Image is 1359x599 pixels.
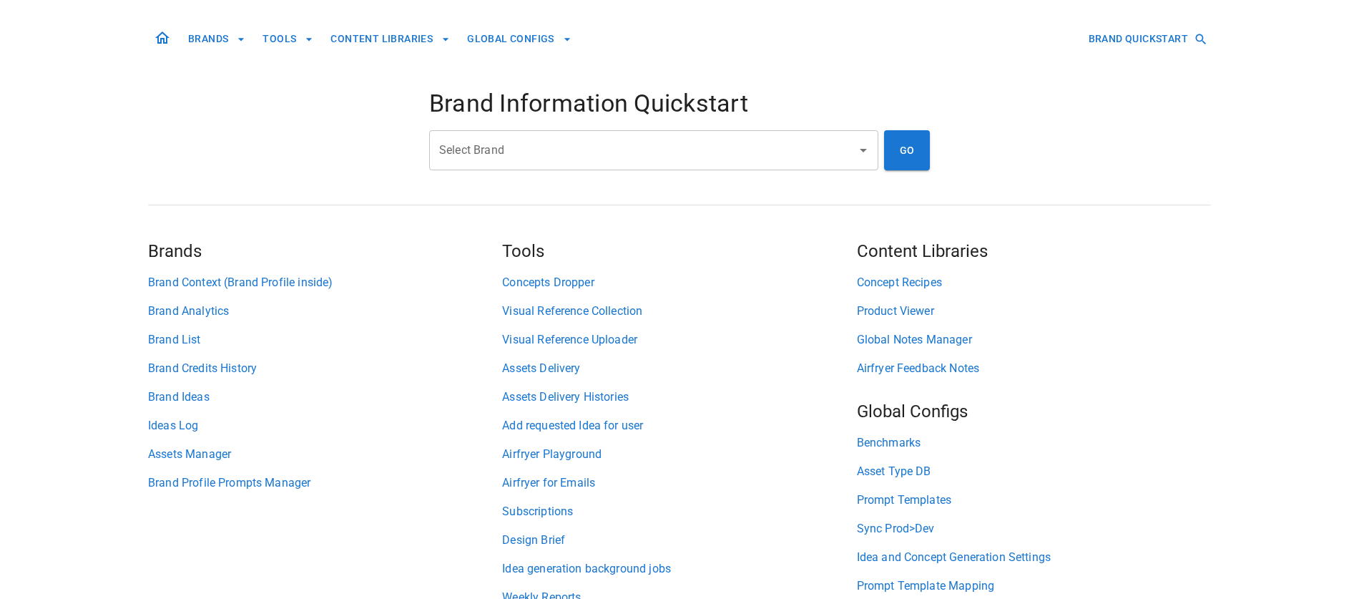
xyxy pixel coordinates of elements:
[148,446,502,463] a: Assets Manager
[857,578,1211,595] a: Prompt Template Mapping
[148,474,502,492] a: Brand Profile Prompts Manager
[502,360,856,377] a: Assets Delivery
[429,89,930,119] h4: Brand Information Quickstart
[853,140,873,160] button: Open
[502,417,856,434] a: Add requested Idea for user
[148,331,502,349] a: Brand List
[502,303,856,320] a: Visual Reference Collection
[502,446,856,463] a: Airfryer Playground
[857,274,1211,291] a: Concept Recipes
[502,503,856,520] a: Subscriptions
[502,331,856,349] a: Visual Reference Uploader
[502,532,856,549] a: Design Brief
[857,549,1211,566] a: Idea and Concept Generation Settings
[148,389,502,406] a: Brand Ideas
[857,520,1211,537] a: Sync Prod>Dev
[502,389,856,406] a: Assets Delivery Histories
[857,303,1211,320] a: Product Viewer
[182,26,251,52] button: BRANDS
[857,331,1211,349] a: Global Notes Manager
[461,26,577,52] button: GLOBAL CONFIGS
[325,26,456,52] button: CONTENT LIBRARIES
[502,240,856,263] h5: Tools
[502,560,856,578] a: Idea generation background jobs
[502,274,856,291] a: Concepts Dropper
[148,417,502,434] a: Ideas Log
[857,463,1211,480] a: Asset Type DB
[857,400,1211,423] h5: Global Configs
[148,240,502,263] h5: Brands
[148,274,502,291] a: Brand Context (Brand Profile inside)
[257,26,319,52] button: TOOLS
[884,130,930,170] button: GO
[1083,26,1211,52] button: BRAND QUICKSTART
[857,360,1211,377] a: Airfryer Feedback Notes
[857,492,1211,509] a: Prompt Templates
[148,360,502,377] a: Brand Credits History
[148,303,502,320] a: Brand Analytics
[857,240,1211,263] h5: Content Libraries
[857,434,1211,452] a: Benchmarks
[502,474,856,492] a: Airfryer for Emails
